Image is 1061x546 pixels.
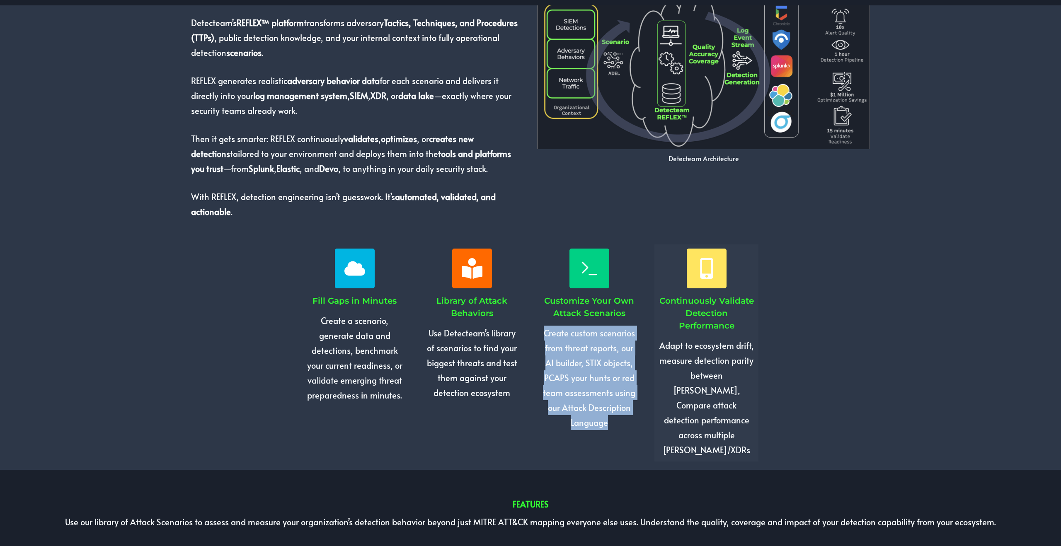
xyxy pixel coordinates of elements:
[319,163,338,174] strong: Devo
[424,295,520,319] h3: Library of Attack Behaviors
[537,152,870,164] figcaption: Detecteam Architecture
[350,90,368,101] strong: SIEM
[191,17,518,43] strong: Tactics, Techniques, and Procedures (TTPs)
[21,515,1040,529] p: Use our library of Attack Scenarios to assess and measure your organization’s detection behavior ...
[21,498,1040,510] h2: FEATURES
[226,47,262,58] strong: scenarios
[659,338,754,457] p: Adapt to ecosystem drift, measure detection parity between [PERSON_NAME], Compare attack detectio...
[424,326,520,400] p: Use Detecteam’s library of scenarios to find your biggest threats and test them against your dete...
[344,133,378,145] strong: validates
[191,189,524,219] p: With REFLEX, detection engineering isn’t guesswork. It’s .
[287,75,380,87] strong: adversary behavior data
[307,313,402,403] p: Create a scenario, generate data and detections, benchmark your current readiness, or validate em...
[541,326,637,430] p: Create custom scenarios from threat reports, our AI builder, STIX objects, PCAPS your hunts or re...
[253,90,347,101] strong: log management system
[237,17,304,29] strong: REFLEX™ platform
[659,295,754,332] h3: Continuously Validate Detection Performance
[307,295,402,307] h3: Fill Gaps in Minutes
[191,148,511,174] strong: tools and platforms you trust
[371,90,386,101] strong: XDR
[191,191,496,217] strong: automated, validated, and actionable
[191,73,524,118] p: REFLEX generates realistic for each scenario and delivers it directly into your , , , or —exactly...
[191,133,474,159] strong: creates new detections
[276,163,300,174] strong: Elastic
[541,295,637,319] h3: Customize Your Own Attack Scenarios
[398,90,434,101] strong: data lake
[381,133,417,145] strong: optimizes
[191,131,524,176] p: Then it gets smarter: REFLEX continuously , , or tailored to your environment and deploys them in...
[191,15,524,60] p: Detecteam’s transforms adversary , public detection knowledge, and your internal context into ful...
[249,163,274,174] strong: Splunk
